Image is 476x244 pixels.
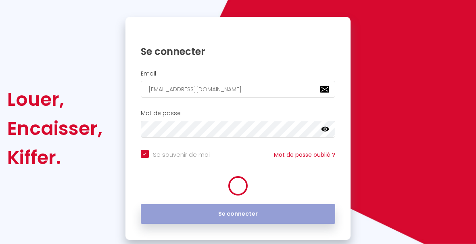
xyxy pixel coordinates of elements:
input: Ton Email [141,81,336,98]
h1: Se connecter [141,45,336,58]
div: Kiffer. [7,143,102,172]
a: Mot de passe oublié ? [274,151,335,159]
h2: Mot de passe [141,110,336,117]
iframe: Chat [442,208,470,238]
button: Ouvrir le widget de chat LiveChat [6,3,31,27]
div: Louer, [7,85,102,114]
div: Encaisser, [7,114,102,143]
button: Se connecter [141,204,336,224]
h2: Email [141,70,336,77]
